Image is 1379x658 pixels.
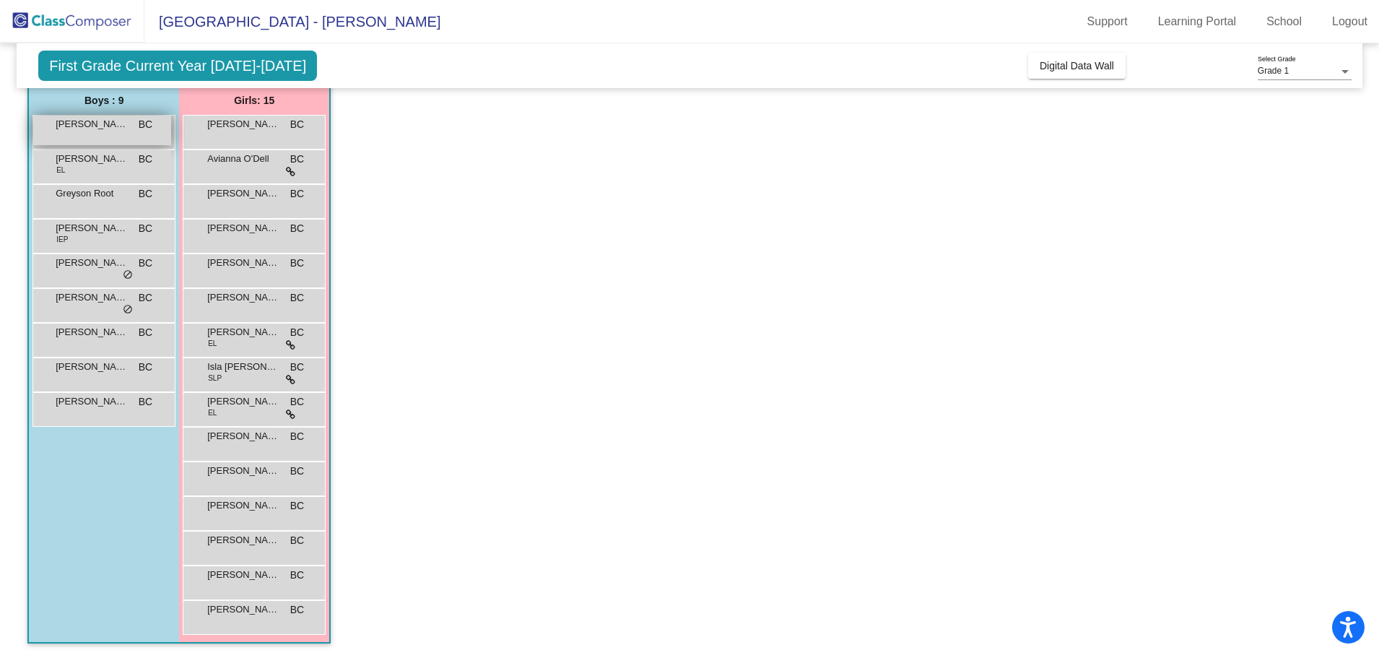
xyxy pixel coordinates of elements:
[56,360,128,374] span: [PERSON_NAME]
[56,117,128,131] span: [PERSON_NAME]
[207,498,279,513] span: [PERSON_NAME]
[207,117,279,131] span: [PERSON_NAME]
[290,221,304,236] span: BC
[1076,10,1139,33] a: Support
[139,290,152,306] span: BC
[290,117,304,132] span: BC
[290,325,304,340] span: BC
[56,186,128,201] span: Greyson Root
[139,325,152,340] span: BC
[290,498,304,514] span: BC
[207,568,279,582] span: [PERSON_NAME]
[29,86,179,115] div: Boys : 9
[290,568,304,583] span: BC
[290,464,304,479] span: BC
[56,325,128,339] span: [PERSON_NAME]
[208,407,217,418] span: EL
[1147,10,1248,33] a: Learning Portal
[207,533,279,547] span: [PERSON_NAME]
[179,86,329,115] div: Girls: 15
[56,165,65,176] span: EL
[1255,10,1313,33] a: School
[123,269,133,281] span: do_not_disturb_alt
[139,117,152,132] span: BC
[139,186,152,202] span: BC
[207,152,279,166] span: Avianna O'Dell
[56,221,128,235] span: [PERSON_NAME] [PERSON_NAME]
[139,256,152,271] span: BC
[1321,10,1379,33] a: Logout
[207,360,279,374] span: Isla [PERSON_NAME]
[139,394,152,410] span: BC
[290,602,304,618] span: BC
[290,429,304,444] span: BC
[207,221,279,235] span: [PERSON_NAME]
[56,290,128,305] span: [PERSON_NAME]
[290,533,304,548] span: BC
[56,152,128,166] span: [PERSON_NAME]
[290,394,304,410] span: BC
[207,394,279,409] span: [PERSON_NAME]
[56,394,128,409] span: [PERSON_NAME]
[139,221,152,236] span: BC
[38,51,317,81] span: First Grade Current Year [DATE]-[DATE]
[144,10,440,33] span: [GEOGRAPHIC_DATA] - [PERSON_NAME]
[290,256,304,271] span: BC
[1258,66,1289,76] span: Grade 1
[139,360,152,375] span: BC
[290,360,304,375] span: BC
[207,429,279,443] span: [PERSON_NAME] [PERSON_NAME]
[207,256,279,270] span: [PERSON_NAME]
[207,325,279,339] span: [PERSON_NAME]
[56,256,128,270] span: [PERSON_NAME]
[207,186,279,201] span: [PERSON_NAME]
[207,602,279,617] span: [PERSON_NAME]
[208,338,217,349] span: EL
[56,234,68,245] span: IEP
[1028,53,1126,79] button: Digital Data Wall
[290,152,304,167] span: BC
[290,290,304,306] span: BC
[123,304,133,316] span: do_not_disturb_alt
[139,152,152,167] span: BC
[1040,60,1114,72] span: Digital Data Wall
[207,290,279,305] span: [PERSON_NAME]
[290,186,304,202] span: BC
[207,464,279,478] span: [PERSON_NAME]
[208,373,222,384] span: SLP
